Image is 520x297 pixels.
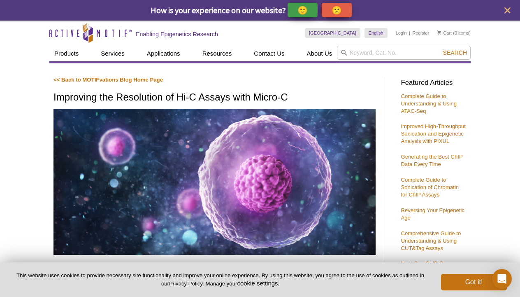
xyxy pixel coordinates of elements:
[197,46,237,61] a: Resources
[142,46,185,61] a: Applications
[237,280,278,287] button: cookie settings
[96,46,130,61] a: Services
[401,230,461,251] a: Comprehensive Guide to Understanding & Using CUT&Tag Assays
[441,49,469,56] button: Search
[401,177,459,198] a: Complete Guide to Sonication of Chromatin for ChIP Assays
[401,93,457,114] a: Complete Guide to Understanding & Using ATAC-Seq
[401,154,462,167] a: Generating the Best ChIP Data Every Time
[249,46,289,61] a: Contact Us
[302,46,337,61] a: About Us
[169,281,202,287] a: Privacy Policy
[437,28,471,38] li: (0 items)
[401,260,463,296] a: Next-Gen ChIP-Seq: Genome-Wide Single-Cell Analysis with Antibody-Guided Chromatin Tagmentation M...
[502,5,513,16] button: close
[53,77,163,83] a: << Back to MOTIFvations Blog Home Page
[305,28,360,38] a: [GEOGRAPHIC_DATA]
[437,30,452,36] a: Cart
[53,92,376,104] h1: Improving the Resolution of Hi-C Assays with Micro-C
[396,30,407,36] a: Login
[443,49,467,56] span: Search
[49,46,84,61] a: Products
[409,28,410,38] li: |
[437,30,441,35] img: Your Cart
[337,46,471,60] input: Keyword, Cat. No.
[401,123,466,144] a: Improved High-Throughput Sonication and Epigenetic Analysis with PIXUL
[364,28,388,38] a: English
[412,30,429,36] a: Register
[151,5,286,15] span: How is your experience on our website?
[441,274,507,290] button: Got it!
[136,30,218,38] h2: Enabling Epigenetics Research
[401,80,467,87] h3: Featured Articles
[13,272,427,288] p: This website uses cookies to provide necessary site functionality and improve your online experie...
[53,109,376,255] img: New Micro-C Method
[401,207,464,221] a: Reversing Your Epigenetic Age
[297,5,308,15] p: 🙂
[492,269,512,289] div: Open Intercom Messenger
[332,5,342,15] p: 🙁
